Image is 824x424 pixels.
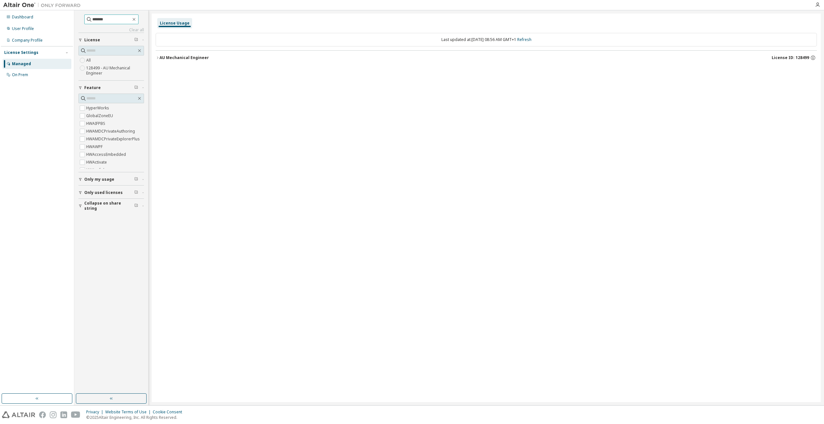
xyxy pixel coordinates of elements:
[86,104,110,112] label: HyperWorks
[86,56,92,64] label: All
[2,411,35,418] img: altair_logo.svg
[39,411,46,418] img: facebook.svg
[134,177,138,182] span: Clear filter
[12,15,33,20] div: Dashboard
[86,415,186,420] p: © 2025 Altair Engineering, Inc. All Rights Reserved.
[86,135,141,143] label: HWAMDCPrivateExplorerPlus
[78,33,144,47] button: License
[12,26,34,31] div: User Profile
[12,38,43,43] div: Company Profile
[84,190,123,195] span: Only used licenses
[86,112,114,120] label: GlobalZoneEU
[84,37,100,43] span: License
[156,51,817,65] button: AU Mechanical EngineerLicense ID: 128499
[78,186,144,200] button: Only used licenses
[60,411,67,418] img: linkedin.svg
[105,409,153,415] div: Website Terms of Use
[78,172,144,187] button: Only my usage
[12,72,28,77] div: On Prem
[86,64,144,77] label: 128499 - AU Mechanical Engineer
[86,143,104,151] label: HWAWPF
[86,409,105,415] div: Privacy
[50,411,57,418] img: instagram.svg
[84,85,101,90] span: Feature
[134,85,138,90] span: Clear filter
[156,33,817,46] div: Last updated at: [DATE] 08:56 AM GMT+1
[772,55,809,60] span: License ID: 128499
[71,411,80,418] img: youtube.svg
[517,37,531,42] a: Refresh
[86,120,107,127] label: HWAIFPBS
[3,2,84,8] img: Altair One
[153,409,186,415] div: Cookie Consent
[134,37,138,43] span: Clear filter
[134,190,138,195] span: Clear filter
[86,158,108,166] label: HWActivate
[84,201,134,211] span: Collapse on share string
[12,61,31,66] div: Managed
[86,127,136,135] label: HWAMDCPrivateAuthoring
[84,177,114,182] span: Only my usage
[160,55,209,60] div: AU Mechanical Engineer
[86,151,127,158] label: HWAccessEmbedded
[134,203,138,208] span: Clear filter
[86,166,107,174] label: HWAcufwh
[78,81,144,95] button: Feature
[4,50,38,55] div: License Settings
[78,199,144,213] button: Collapse on share string
[78,27,144,33] a: Clear all
[160,21,190,26] div: License Usage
